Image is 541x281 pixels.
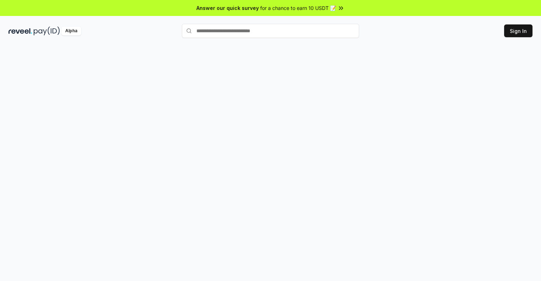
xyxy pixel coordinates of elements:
[34,27,60,35] img: pay_id
[196,4,259,12] span: Answer our quick survey
[260,4,336,12] span: for a chance to earn 10 USDT 📝
[61,27,81,35] div: Alpha
[9,27,32,35] img: reveel_dark
[504,24,532,37] button: Sign In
